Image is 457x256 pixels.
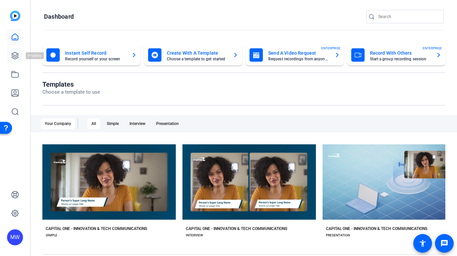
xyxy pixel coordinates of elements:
[46,226,147,231] div: CAPITAL ONE - INNOVATION & TECH COMMUNICATIONS
[42,44,141,66] button: Instant Self RecordRecord yourself or your screen
[42,80,100,88] h1: Templates
[26,52,47,60] div: Projects
[42,88,100,96] p: Choose a template to use
[41,118,75,129] div: Your Company
[347,44,446,66] button: Record With OthersStart a group recording sessionENTERPRISE
[186,233,203,238] div: INTERVIEW
[378,13,438,21] input: Search
[326,226,427,231] div: CAPITAL ONE - INNOVATION & TECH COMMUNICATIONS
[246,44,344,66] button: Send A Video RequestRequest recordings from anyone, anywhereENTERPRISE
[44,13,74,21] h1: Dashboard
[103,118,123,129] div: Simple
[440,239,448,247] mat-icon: message
[167,57,228,61] mat-card-subtitle: Choose a template to get started
[65,49,126,57] mat-card-title: Instant Self Record
[419,239,427,247] mat-icon: accessibility
[326,233,350,238] div: PRESENTATION
[65,57,126,61] mat-card-subtitle: Record yourself or your screen
[370,49,431,57] mat-card-title: Record With Others
[370,57,431,61] mat-card-subtitle: Start a group recording session
[144,44,243,66] button: Create With A TemplateChoose a template to get started
[167,49,228,57] mat-card-title: Create With A Template
[46,233,57,238] div: SIMPLE
[186,226,287,231] div: CAPITAL ONE - INNOVATION & TECH COMMUNICATIONS
[125,118,149,129] div: Interview
[152,118,183,129] div: Presentation
[87,118,100,129] div: All
[268,49,329,57] mat-card-title: Send A Video Request
[10,11,20,21] img: blue-gradient.svg
[423,46,442,51] span: ENTERPRISE
[268,57,329,61] mat-card-subtitle: Request recordings from anyone, anywhere
[7,229,23,245] div: MW
[321,46,341,51] span: ENTERPRISE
